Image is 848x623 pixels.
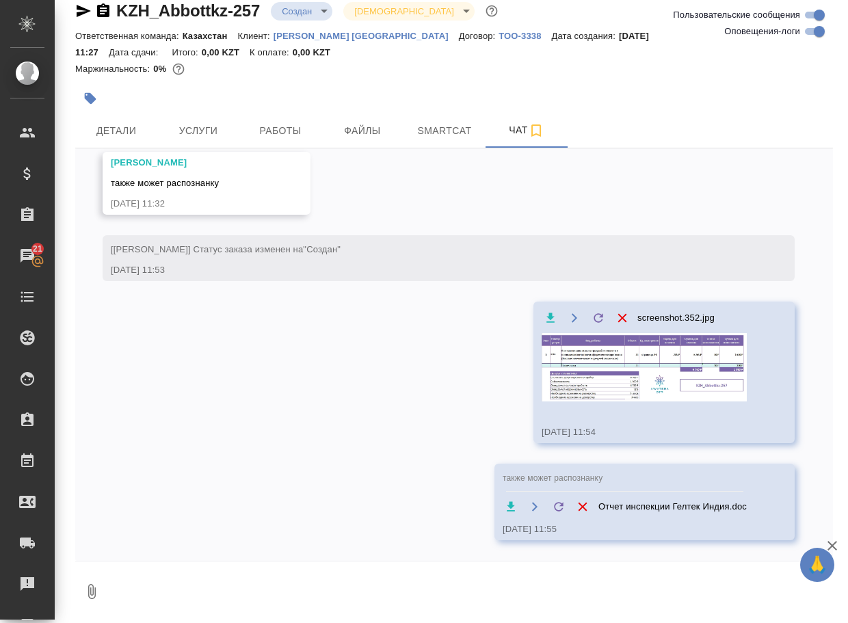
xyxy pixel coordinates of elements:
span: Оповещения-логи [724,25,800,38]
p: Договор: [459,31,499,41]
button: [DEMOGRAPHIC_DATA] [350,5,458,17]
span: "Создан" [303,244,341,254]
p: 0,00 KZT [202,47,250,57]
div: [PERSON_NAME] [111,156,263,170]
p: Клиент: [237,31,273,41]
button: Удалить файл [613,309,631,326]
span: Файлы [330,122,395,140]
button: 0.00 KZT; [170,60,187,78]
p: К оплате: [250,47,293,57]
img: screenshot.352.jpg [542,333,747,401]
span: также может распознанку [503,473,602,483]
span: Услуги [165,122,231,140]
div: [DATE] 11:53 [111,263,747,277]
p: Дата сдачи: [109,47,161,57]
span: [[PERSON_NAME]] Статус заказа изменен на [111,244,341,254]
a: KZH_Abbottkz-257 [116,1,260,20]
div: Создан [343,2,474,21]
button: Удалить файл [574,499,592,516]
button: Создан [278,5,316,17]
button: Скопировать ссылку [95,3,111,19]
span: Smartcat [412,122,477,140]
p: 0% [153,64,170,74]
button: 🙏 [800,548,834,582]
label: Обновить файл [589,309,607,326]
a: [PERSON_NAME] [GEOGRAPHIC_DATA] [274,29,459,41]
span: также может распознанку [111,178,219,188]
span: Работы [248,122,313,140]
span: screenshot.352.jpg [637,311,715,325]
span: Детали [83,122,149,140]
span: 🙏 [806,551,829,579]
div: [DATE] 11:32 [111,197,263,211]
a: 21 [3,239,51,273]
button: Скачать [503,499,520,516]
button: Скопировать ссылку для ЯМессенджера [75,3,92,19]
a: ТОО-3338 [499,29,551,41]
span: Пользовательские сообщения [673,8,800,22]
p: Итого: [172,47,201,57]
div: [DATE] 11:54 [542,425,747,439]
span: 21 [25,242,51,256]
span: Чат [494,122,559,139]
button: Добавить тэг [75,83,105,114]
p: Ответственная команда: [75,31,183,41]
div: [DATE] 11:55 [503,522,747,536]
button: Открыть на драйве [527,499,544,516]
span: Отчет инспекции Гелтек Индия.doc [598,500,747,514]
button: Скачать [542,309,559,326]
div: Создан [271,2,332,21]
p: Маржинальность: [75,64,153,74]
p: ТОО-3338 [499,31,551,41]
p: [PERSON_NAME] [GEOGRAPHIC_DATA] [274,31,459,41]
button: Открыть на драйве [566,309,583,326]
p: Казахстан [183,31,238,41]
button: Доп статусы указывают на важность/срочность заказа [483,2,501,20]
p: Дата создания: [552,31,619,41]
p: 0,00 KZT [293,47,341,57]
label: Обновить файл [551,499,568,516]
